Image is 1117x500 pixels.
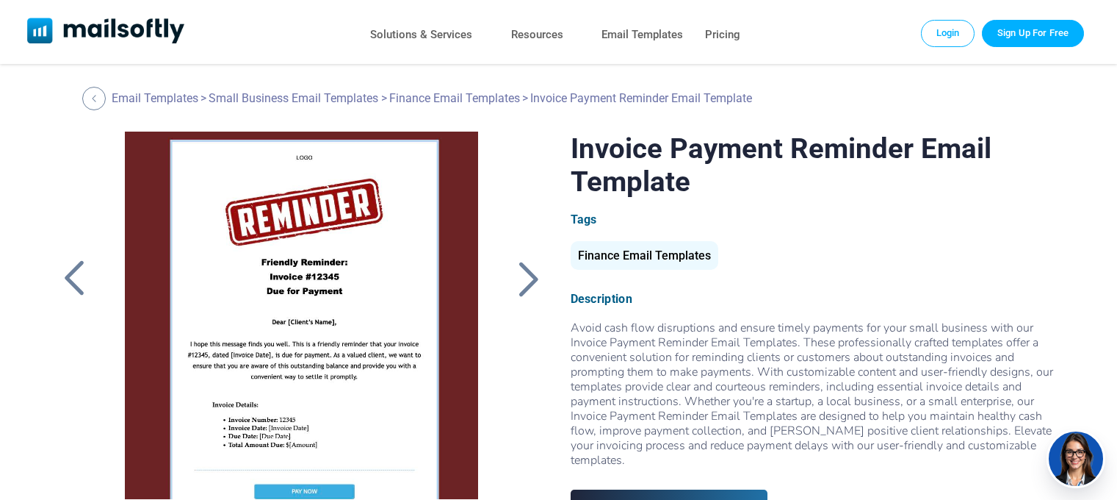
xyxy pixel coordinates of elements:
[370,24,472,46] a: Solutions & Services
[27,18,185,46] a: Mailsoftly
[389,91,520,105] a: Finance Email Templates
[571,132,1061,198] h1: Invoice Payment Reminder Email Template
[56,260,93,298] a: Back
[571,292,1061,306] div: Description
[571,213,1061,226] div: Tags
[82,87,109,110] a: Back
[571,241,718,270] div: Finance Email Templates
[705,24,740,46] a: Pricing
[510,260,546,298] a: Back
[921,20,975,46] a: Login
[105,132,498,499] a: Invoice Payment Reminder Email Template
[571,254,718,261] a: Finance Email Templates
[112,91,198,105] a: Email Templates
[982,20,1084,46] a: Trial
[209,91,378,105] a: Small Business Email Templates
[511,24,563,46] a: Resources
[571,321,1061,468] div: Avoid cash flow disruptions and ensure timely payments for your small business with our Invoice P...
[601,24,683,46] a: Email Templates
